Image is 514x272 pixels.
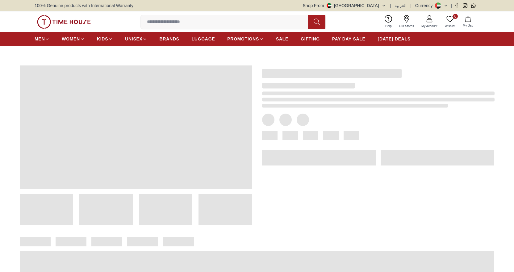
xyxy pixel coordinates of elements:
img: United Arab Emirates [327,3,332,8]
a: PROMOTIONS [227,33,264,44]
a: BRANDS [160,33,179,44]
a: MEN [35,33,49,44]
span: MEN [35,36,45,42]
a: Instagram [463,3,467,8]
span: 100% Genuine products with International Warranty [35,2,133,9]
a: KIDS [97,33,113,44]
img: ... [37,15,91,29]
span: Our Stores [397,24,416,28]
a: SALE [276,33,288,44]
a: [DATE] DEALS [378,33,411,44]
span: [DATE] DEALS [378,36,411,42]
span: WOMEN [62,36,80,42]
span: PAY DAY SALE [332,36,366,42]
div: Currency [415,2,435,9]
span: PROMOTIONS [227,36,259,42]
span: | [451,2,452,9]
span: 0 [453,14,458,19]
span: SALE [276,36,288,42]
span: GIFTING [301,36,320,42]
a: UNISEX [125,33,147,44]
a: Help [382,14,395,30]
a: WOMEN [62,33,85,44]
a: PAY DAY SALE [332,33,366,44]
span: | [390,2,391,9]
a: LUGGAGE [192,33,215,44]
a: Facebook [454,3,459,8]
span: Wishlist [442,24,458,28]
a: 0Wishlist [441,14,459,30]
a: Whatsapp [471,3,476,8]
a: GIFTING [301,33,320,44]
span: LUGGAGE [192,36,215,42]
button: العربية [395,2,407,9]
button: My Bag [459,15,477,29]
button: Shop From[GEOGRAPHIC_DATA] [303,2,386,9]
span: My Bag [460,23,476,28]
span: KIDS [97,36,108,42]
span: | [410,2,412,9]
span: My Account [419,24,440,28]
span: BRANDS [160,36,179,42]
span: Help [383,24,394,28]
span: UNISEX [125,36,142,42]
a: Our Stores [395,14,418,30]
